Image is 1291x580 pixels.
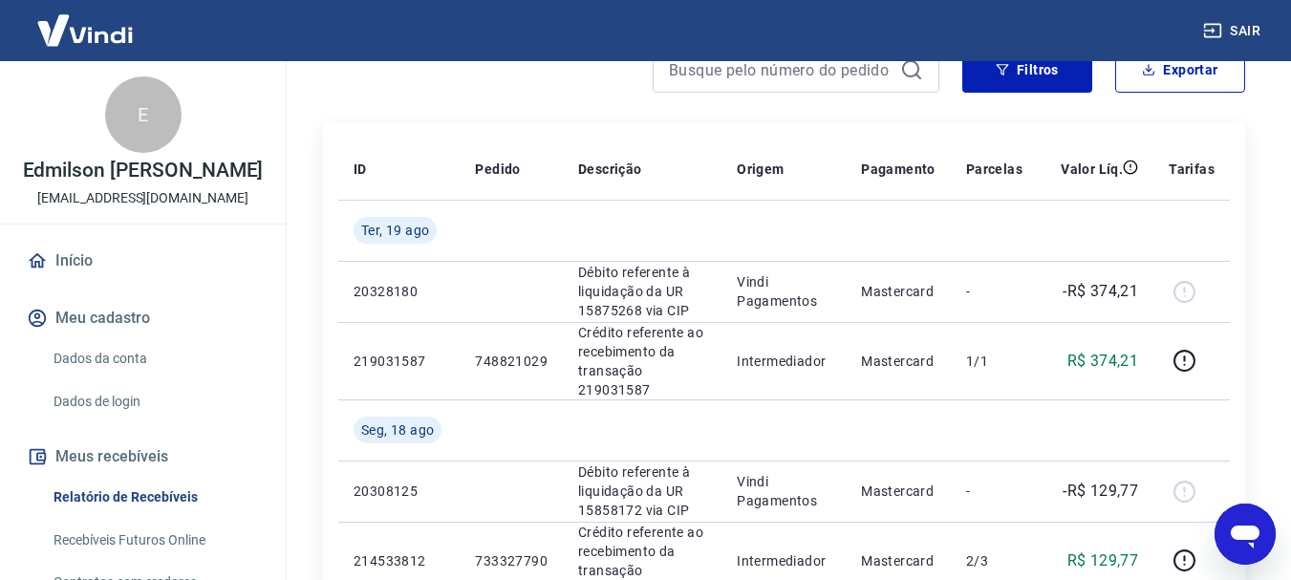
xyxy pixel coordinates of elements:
p: - [966,282,1022,301]
p: Edmilson [PERSON_NAME] [23,161,264,181]
input: Busque pelo número do pedido [669,55,893,84]
p: Mastercard [861,352,936,371]
img: Vindi [23,1,147,59]
p: Pedido [475,160,520,179]
span: Seg, 18 ago [361,420,434,440]
p: - [966,482,1022,501]
button: Meus recebíveis [23,436,263,478]
p: -R$ 129,77 [1063,480,1138,503]
a: Dados da conta [46,339,263,378]
span: Ter, 19 ago [361,221,429,240]
p: 733327790 [475,551,548,570]
a: Relatório de Recebíveis [46,478,263,517]
p: Mastercard [861,551,936,570]
p: Débito referente à liquidação da UR 15858172 via CIP [578,462,706,520]
a: Recebíveis Futuros Online [46,521,263,560]
p: Valor Líq. [1061,160,1123,179]
p: Mastercard [861,282,936,301]
p: [EMAIL_ADDRESS][DOMAIN_NAME] [37,188,248,208]
p: 219031587 [354,352,444,371]
p: 20328180 [354,282,444,301]
a: Início [23,240,263,282]
p: Origem [737,160,784,179]
button: Meu cadastro [23,297,263,339]
p: 214533812 [354,551,444,570]
p: 1/1 [966,352,1022,371]
p: Vindi Pagamentos [737,472,830,510]
p: Vindi Pagamentos [737,272,830,311]
p: Pagamento [861,160,936,179]
button: Sair [1199,13,1268,49]
button: Exportar [1115,47,1245,93]
p: Crédito referente ao recebimento da transação 219031587 [578,323,706,399]
div: E [105,76,182,153]
p: Débito referente à liquidação da UR 15875268 via CIP [578,263,706,320]
p: Mastercard [861,482,936,501]
p: Tarifas [1169,160,1215,179]
p: 748821029 [475,352,548,371]
a: Dados de login [46,382,263,421]
p: R$ 374,21 [1067,350,1139,373]
p: ID [354,160,367,179]
iframe: Botão para abrir a janela de mensagens, conversa em andamento [1215,504,1276,565]
p: Descrição [578,160,642,179]
p: 2/3 [966,551,1022,570]
p: Parcelas [966,160,1022,179]
p: -R$ 374,21 [1063,280,1138,303]
p: Intermediador [737,551,830,570]
p: 20308125 [354,482,444,501]
button: Filtros [962,47,1092,93]
p: Intermediador [737,352,830,371]
p: R$ 129,77 [1067,549,1139,572]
